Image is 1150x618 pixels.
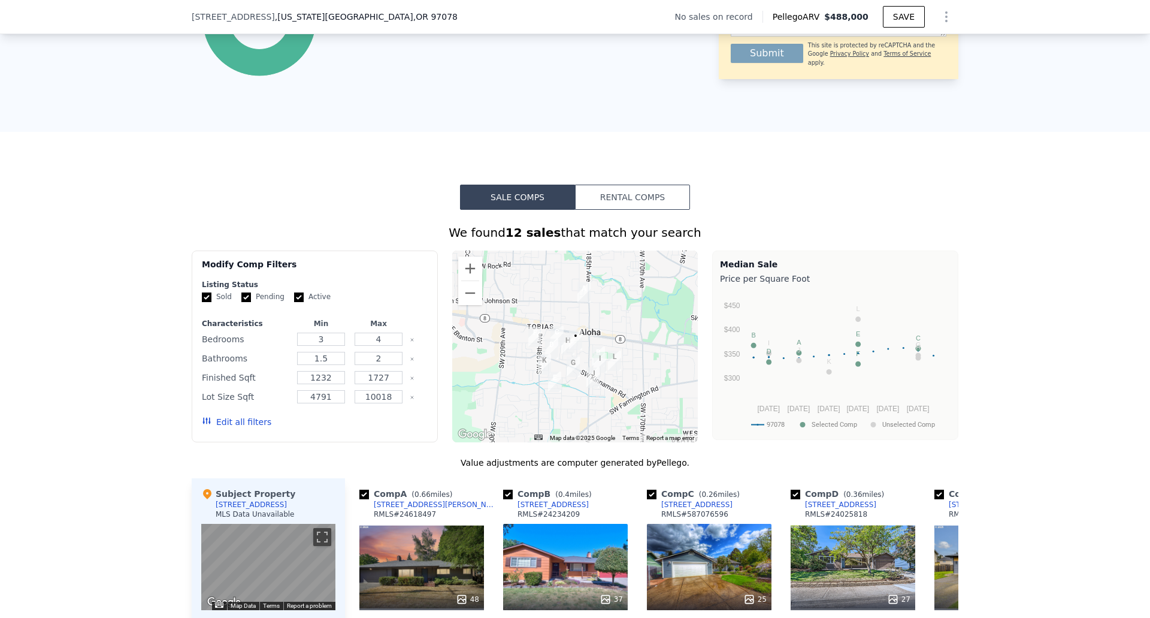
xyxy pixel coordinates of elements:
[916,343,921,351] text: H
[797,339,801,346] text: A
[724,350,740,358] text: $350
[192,11,275,23] span: [STREET_ADDRESS]
[882,421,935,429] text: Unselected Comp
[294,293,304,302] input: Active
[550,326,564,346] div: 3880 SW 194th Pl
[877,405,900,413] text: [DATE]
[701,490,718,499] span: 0.26
[202,258,428,280] div: Modify Comp Filters
[202,319,290,328] div: Characteristics
[558,490,570,499] span: 0.4
[548,372,561,392] div: 5152 SW 194th Pl
[410,337,414,342] button: Clear
[586,367,600,388] div: 5040 SW 184th Ave
[773,11,825,23] span: Pellego ARV
[818,405,840,413] text: [DATE]
[414,490,431,499] span: 0.66
[767,421,785,429] text: 97078
[456,593,479,605] div: 48
[550,490,596,499] span: ( miles)
[839,490,889,499] span: ( miles)
[567,357,580,377] div: 4730 SW 189th Pl
[352,319,405,328] div: Max
[934,488,1031,500] div: Comp E
[204,595,244,610] a: Open this area in Google Maps (opens a new window)
[295,319,347,328] div: Min
[202,331,290,348] div: Bedrooms
[856,330,860,337] text: E
[201,488,295,500] div: Subject Property
[410,357,414,361] button: Clear
[216,500,287,510] div: [STREET_ADDRESS]
[788,405,810,413] text: [DATE]
[506,225,561,240] strong: 12 sales
[202,280,428,290] div: Listing Status
[646,435,694,441] a: Report a map error
[517,500,589,510] div: [STREET_ADDRESS]
[545,339,558,359] div: 4235 SW 195th Ct
[934,500,1020,510] a: [STREET_ADDRESS]
[622,435,639,441] a: Terms
[410,395,414,400] button: Clear
[720,258,951,270] div: Median Sale
[275,11,458,23] span: , [US_STATE][GEOGRAPHIC_DATA]
[812,421,857,429] text: Selected Comp
[949,510,1016,519] div: RMLS # 310398461
[856,350,860,357] text: F
[791,500,876,510] a: [STREET_ADDRESS]
[201,524,335,610] div: Street View
[201,524,335,610] div: Map
[600,593,623,605] div: 37
[413,12,458,22] span: , OR 97078
[202,350,290,367] div: Bathrooms
[724,325,740,334] text: $400
[538,354,551,375] div: 19705 SW Sweet Gum Ct
[846,490,862,499] span: 0.36
[503,488,597,500] div: Comp B
[534,435,543,440] button: Keyboard shortcuts
[528,327,541,347] div: 19946 SW Zackwood Ct
[594,352,607,373] div: 4620 SW 182nd Ave
[575,185,690,210] button: Rental Comps
[661,510,728,519] div: RMLS # 587076596
[204,595,244,610] img: Google
[241,293,251,302] input: Pending
[569,330,582,350] div: 18835 SW Cascadia St
[824,12,868,22] span: $488,000
[647,488,745,500] div: Comp C
[830,50,869,57] a: Privacy Policy
[808,41,946,67] div: This site is protected by reCAPTCHA and the Google and apply.
[550,435,615,441] span: Map data ©2025 Google
[192,457,958,469] div: Value adjustments are computer generated by Pellego .
[720,287,951,437] svg: A chart.
[460,185,575,210] button: Sale Comps
[791,488,889,500] div: Comp D
[192,224,958,241] div: We found that match your search
[805,510,867,519] div: RMLS # 24025818
[827,358,831,365] text: K
[458,281,482,305] button: Zoom out
[202,416,271,428] button: Edit all filters
[768,339,770,346] text: I
[916,334,921,342] text: C
[455,427,495,442] img: Google
[241,292,285,302] label: Pending
[797,346,801,354] text: J
[202,293,211,302] input: Sold
[374,510,436,519] div: RMLS # 24618497
[202,388,290,405] div: Lot Size Sqft
[724,374,740,382] text: $300
[313,528,331,546] button: Toggle fullscreen view
[805,500,876,510] div: [STREET_ADDRESS]
[455,427,495,442] a: Open this area in Google Maps (opens a new window)
[202,292,232,302] label: Sold
[731,44,803,63] button: Submit
[359,488,457,500] div: Comp A
[694,490,745,499] span: ( miles)
[883,50,931,57] a: Terms of Service
[359,500,498,510] a: [STREET_ADDRESS][PERSON_NAME]
[949,500,1020,510] div: [STREET_ADDRESS]
[407,490,457,499] span: ( miles)
[577,282,591,303] div: 18575 SW Johnson St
